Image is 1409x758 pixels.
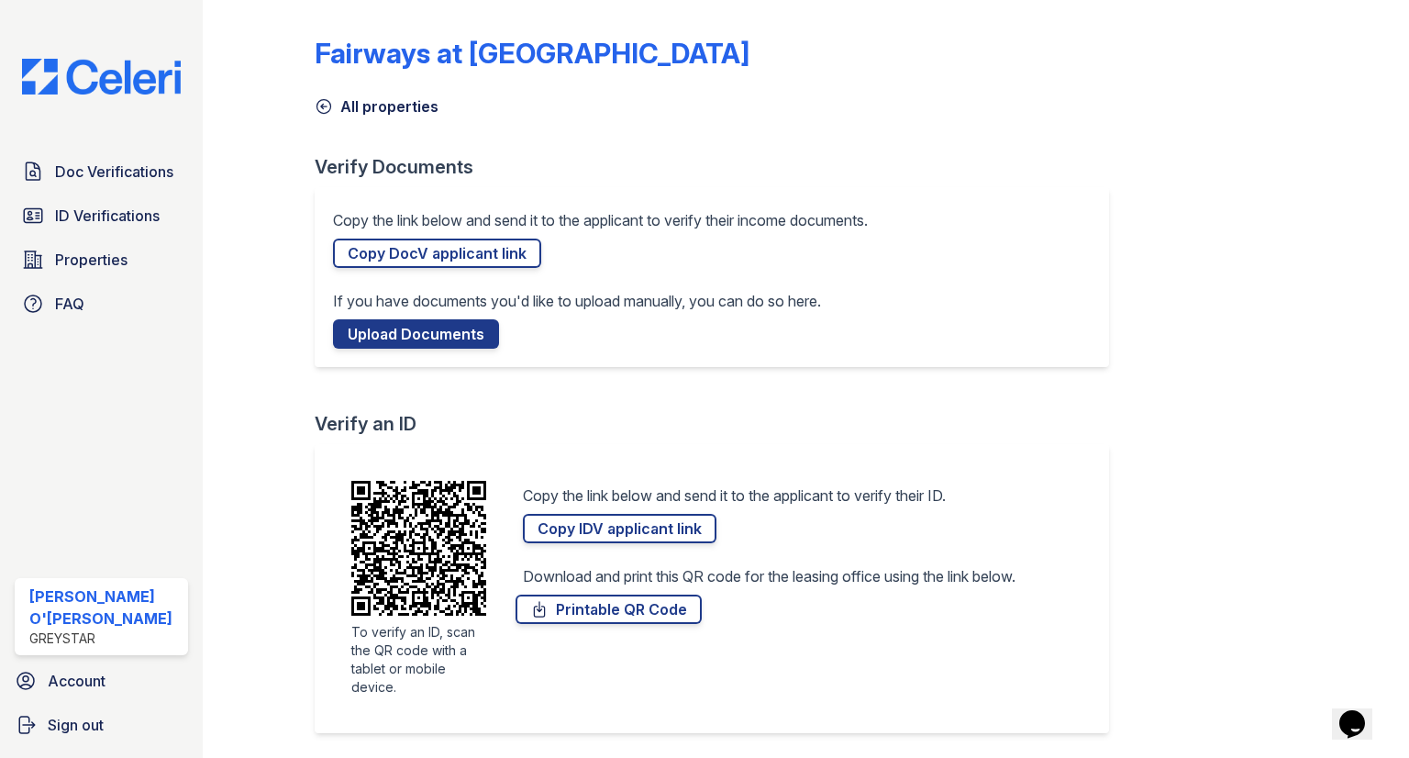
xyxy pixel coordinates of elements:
[333,319,499,349] a: Upload Documents
[48,714,104,736] span: Sign out
[48,670,105,692] span: Account
[15,197,188,234] a: ID Verifications
[351,623,486,697] div: To verify an ID, scan the QR code with a tablet or mobile device.
[333,209,868,231] p: Copy the link below and send it to the applicant to verify their income documents.
[15,285,188,322] a: FAQ
[1332,685,1391,740] iframe: chat widget
[55,161,173,183] span: Doc Verifications
[333,290,821,312] p: If you have documents you'd like to upload manually, you can do so here.
[7,663,195,699] a: Account
[523,565,1015,587] p: Download and print this QR code for the leasing office using the link below.
[516,595,702,624] a: Printable QR Code
[315,411,1124,437] div: Verify an ID
[55,205,160,227] span: ID Verifications
[315,37,749,70] div: Fairways at [GEOGRAPHIC_DATA]
[15,153,188,190] a: Doc Verifications
[7,707,195,743] a: Sign out
[315,154,1124,180] div: Verify Documents
[7,59,195,95] img: CE_Logo_Blue-a8612792a0a2168367f1c8372b55b34899dd931a85d93a1a3d3e32e68fde9ad4.png
[523,485,946,507] p: Copy the link below and send it to the applicant to verify their ID.
[315,95,438,117] a: All properties
[29,630,181,648] div: Greystar
[523,514,716,543] a: Copy IDV applicant link
[15,241,188,278] a: Properties
[55,249,128,271] span: Properties
[55,293,84,315] span: FAQ
[29,585,181,630] div: [PERSON_NAME] O'[PERSON_NAME]
[333,239,541,268] a: Copy DocV applicant link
